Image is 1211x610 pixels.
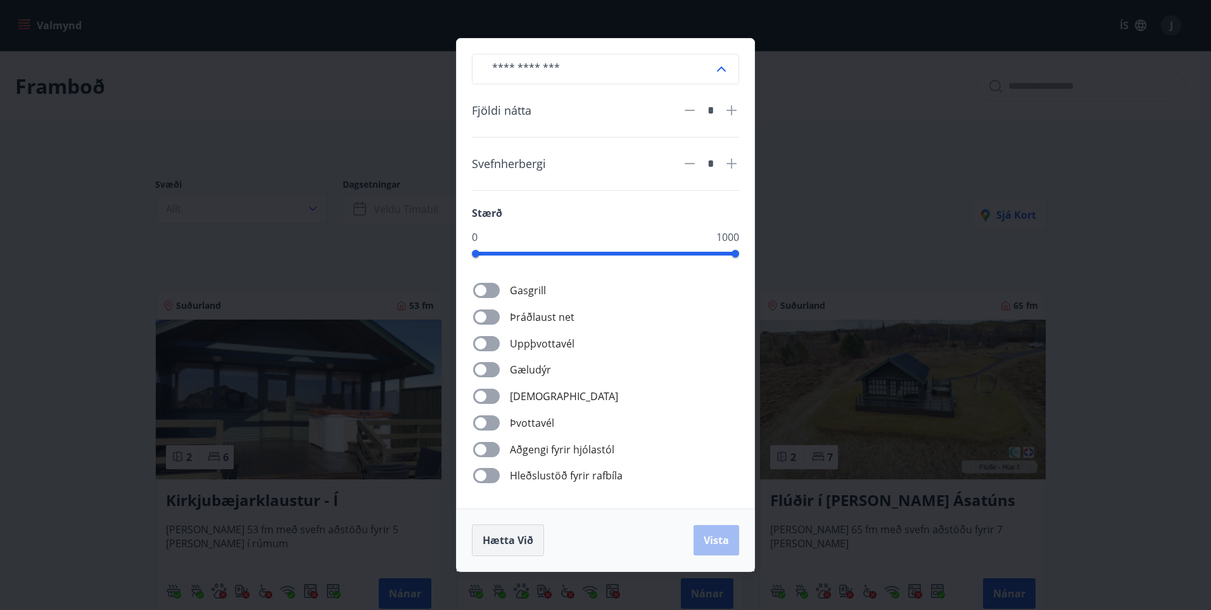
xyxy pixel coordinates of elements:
span: Hætta við [483,533,533,547]
span: Fjöldi nátta [472,102,531,119]
span: Hleðslustöð fyrir rafbíla [510,468,623,483]
span: 1000 [716,230,739,244]
span: Stærð [472,206,502,220]
span: [DEMOGRAPHIC_DATA] [510,389,618,404]
span: Þráðlaust net [510,309,574,325]
span: Svefnherbergi [472,155,546,172]
span: 0 [472,230,478,244]
span: Gasgrill [510,283,546,298]
span: Þvottavél [510,415,554,431]
button: Hætta við [472,524,544,556]
span: Uppþvottavél [510,336,574,351]
span: Gæludýr [510,362,551,377]
span: Aðgengi fyrir hjólastól [510,442,614,457]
